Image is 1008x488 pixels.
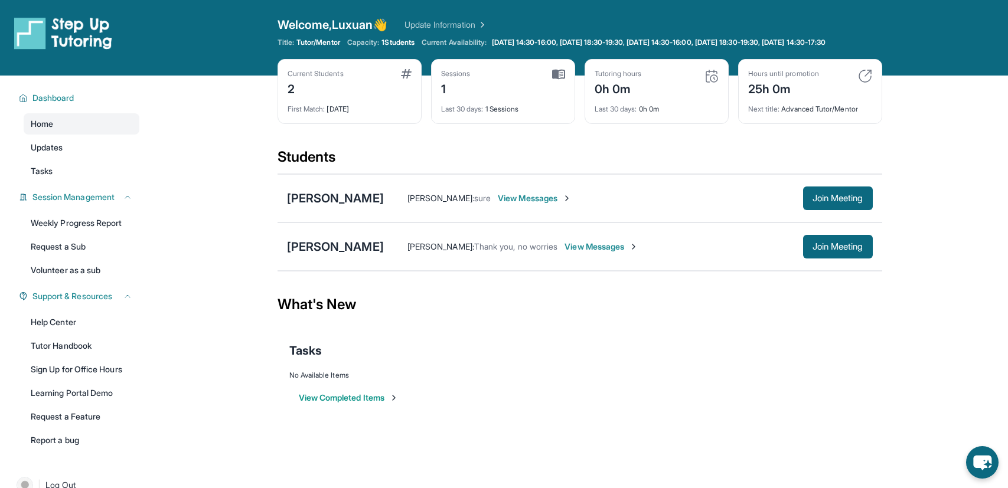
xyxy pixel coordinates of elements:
[562,194,572,203] img: Chevron-Right
[288,104,325,113] span: First Match :
[441,97,565,114] div: 1 Sessions
[24,236,139,257] a: Request a Sub
[595,104,637,113] span: Last 30 days :
[422,38,487,47] span: Current Availability:
[278,279,882,330] div: What's New
[278,17,388,33] span: Welcome, Luxuan 👋
[32,92,74,104] span: Dashboard
[24,137,139,158] a: Updates
[629,242,638,251] img: Chevron-Right
[401,69,412,78] img: card
[287,190,384,207] div: [PERSON_NAME]
[287,238,384,255] div: [PERSON_NAME]
[858,69,872,83] img: card
[407,241,474,251] span: [PERSON_NAME] :
[404,19,487,31] a: Update Information
[24,212,139,234] a: Weekly Progress Report
[28,290,132,302] button: Support & Resources
[474,241,557,251] span: Thank you, no worries
[803,186,873,210] button: Join Meeting
[289,342,322,359] span: Tasks
[31,165,53,177] span: Tasks
[299,392,399,404] button: View Completed Items
[492,38,826,47] span: [DATE] 14:30-16:00, [DATE] 18:30-19:30, [DATE] 14:30-16:00, [DATE] 18:30-19:30, [DATE] 14:30-17:30
[278,148,882,173] div: Students
[803,235,873,258] button: Join Meeting
[490,38,828,47] a: [DATE] 14:30-16:00, [DATE] 18:30-19:30, [DATE] 14:30-16:00, [DATE] 18:30-19:30, [DATE] 14:30-17:30
[288,78,344,97] div: 2
[288,97,412,114] div: [DATE]
[498,192,572,204] span: View Messages
[24,312,139,333] a: Help Center
[289,371,870,380] div: No Available Items
[381,38,415,47] span: 1 Students
[24,113,139,135] a: Home
[748,104,780,113] span: Next title :
[24,260,139,281] a: Volunteer as a sub
[24,430,139,451] a: Report a bug
[475,19,487,31] img: Chevron Right
[32,290,112,302] span: Support & Resources
[595,78,642,97] div: 0h 0m
[813,195,863,202] span: Join Meeting
[565,241,638,253] span: View Messages
[748,69,819,78] div: Hours until promotion
[288,69,344,78] div: Current Students
[966,446,999,479] button: chat-button
[441,78,471,97] div: 1
[32,191,115,203] span: Session Management
[595,69,642,78] div: Tutoring hours
[748,97,872,114] div: Advanced Tutor/Mentor
[24,335,139,356] a: Tutor Handbook
[24,406,139,427] a: Request a Feature
[14,17,112,50] img: logo
[31,118,53,130] span: Home
[441,104,484,113] span: Last 30 days :
[347,38,380,47] span: Capacity:
[407,193,474,203] span: [PERSON_NAME] :
[24,359,139,380] a: Sign Up for Office Hours
[278,38,294,47] span: Title:
[28,92,132,104] button: Dashboard
[704,69,719,83] img: card
[24,382,139,404] a: Learning Portal Demo
[24,161,139,182] a: Tasks
[474,193,491,203] span: sure
[552,69,565,80] img: card
[31,142,63,153] span: Updates
[441,69,471,78] div: Sessions
[595,97,719,114] div: 0h 0m
[296,38,340,47] span: Tutor/Mentor
[748,78,819,97] div: 25h 0m
[28,191,132,203] button: Session Management
[813,243,863,250] span: Join Meeting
